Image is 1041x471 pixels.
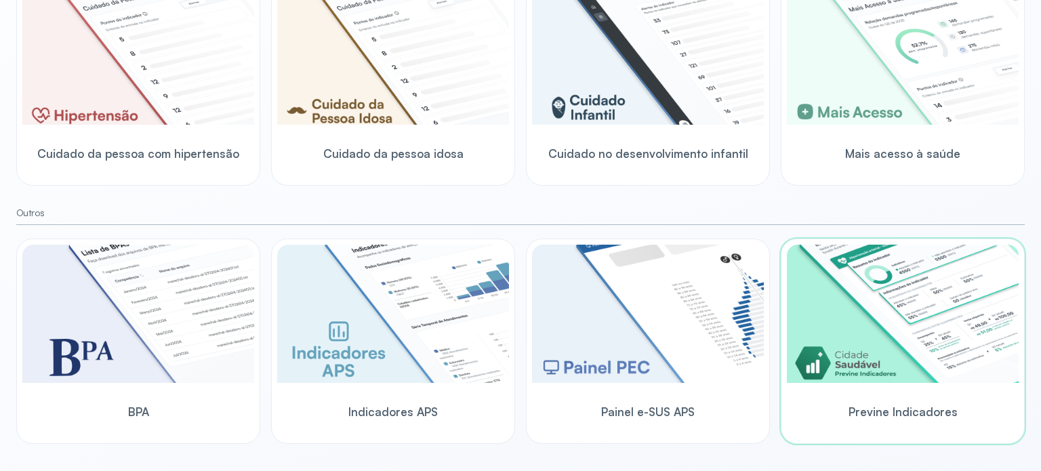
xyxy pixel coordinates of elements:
span: BPA [128,405,149,419]
img: bpa.png [22,245,254,383]
img: pec-panel.png [532,245,764,383]
span: Cuidado no desenvolvimento infantil [548,146,748,161]
span: Previne Indicadores [849,405,958,419]
span: Cuidado da pessoa com hipertensão [37,146,239,161]
span: Mais acesso à saúde [845,146,960,161]
img: previne-brasil.png [787,245,1019,383]
span: Indicadores APS [348,405,438,419]
span: Painel e-SUS APS [601,405,695,419]
small: Outros [16,207,1025,219]
img: aps-indicators.png [277,245,509,383]
span: Cuidado da pessoa idosa [323,146,464,161]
